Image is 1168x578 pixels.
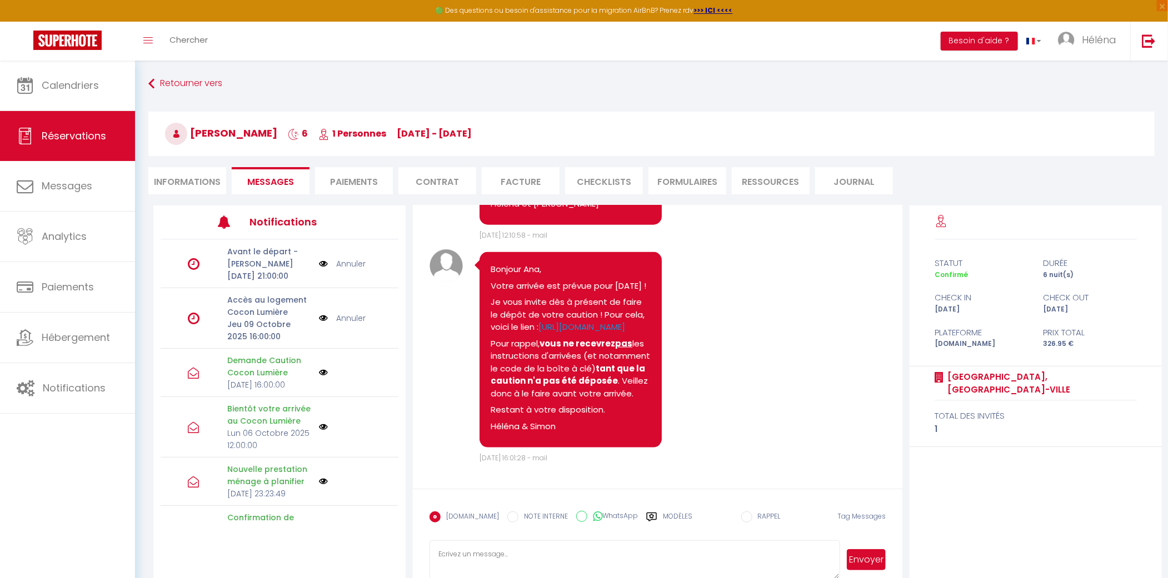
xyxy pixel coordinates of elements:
li: Journal [815,167,893,194]
span: [DATE] 16:01:28 - mail [480,453,547,463]
label: RAPPEL [752,511,781,524]
label: [DOMAIN_NAME] [441,511,499,524]
span: [DATE] 12:10:58 - mail [480,230,547,240]
p: Nouvelle prestation ménage à planifier [227,463,312,487]
button: Envoyer [847,549,886,570]
span: 1 Personnes [318,127,386,140]
p: Confirmation de réservation Booking [227,511,312,536]
a: Retourner vers [148,74,1155,94]
label: Modèles [663,511,692,531]
span: Confirmé [935,270,969,279]
div: durée [1036,257,1144,270]
span: 6 [288,127,308,140]
p: Demande Caution Cocon Lumière [227,354,312,379]
span: Messages [247,175,294,188]
a: Annuler [336,312,366,324]
p: Héléna & Simon [491,420,651,433]
span: Notifications [43,381,106,395]
div: [DOMAIN_NAME] [928,339,1036,349]
a: [GEOGRAPHIC_DATA], [GEOGRAPHIC_DATA]-ville [944,370,1137,396]
u: pas [615,338,632,349]
a: ... Héléna [1050,22,1130,61]
span: Chercher [169,34,208,46]
div: [DATE] [1036,304,1144,315]
p: [DATE] 23:23:49 [227,487,312,500]
a: [URL][DOMAIN_NAME] [538,321,625,333]
div: Prix total [1036,326,1144,339]
div: check in [928,291,1036,304]
img: NO IMAGE [319,423,328,431]
label: NOTE INTERNE [518,511,568,524]
p: Pour rappel, les instructions d'arrivées (et notamment le code de la boîte à clé) . Veillez donc ... [491,338,651,400]
li: Informations [148,167,226,194]
label: WhatsApp [587,511,638,523]
a: Annuler [336,258,366,270]
li: FORMULAIRES [648,167,726,194]
li: Paiements [315,167,393,194]
li: Facture [482,167,560,194]
img: NO IMAGE [319,368,328,377]
img: ... [1058,32,1075,48]
p: Je vous invite dès à présent de faire le dépôt de votre caution ! Pour cela, voici le lien : [491,296,651,334]
span: [DATE] - [DATE] [397,127,472,140]
strong: vous ne recevrez [540,338,632,349]
div: statut [928,257,1036,270]
p: Votre arrivée est prévue pour [DATE] ! [491,280,651,293]
p: [DATE] 21:00:00 [227,270,312,282]
div: 1 [935,423,1137,436]
div: Plateforme [928,326,1036,339]
li: CHECKLISTS [565,167,643,194]
p: Restant à votre disposition. [491,404,651,416]
a: Chercher [161,22,216,61]
strong: tant que la caution n'a pas été déposée [491,363,647,387]
li: Ressources [732,167,810,194]
p: Avant le départ - [PERSON_NAME] [227,245,312,270]
span: Hébergement [42,330,110,344]
img: NO IMAGE [319,477,328,486]
div: [DATE] [928,304,1036,315]
span: [PERSON_NAME] [165,126,277,140]
span: Paiements [42,280,94,294]
p: Bonjour Ana, [491,263,651,276]
span: Tag Messages [837,511,886,521]
span: Calendriers [42,78,99,92]
button: Besoin d'aide ? [941,32,1018,51]
div: 326.95 € [1036,339,1144,349]
p: [DATE] 16:00:00 [227,379,312,391]
div: total des invités [935,409,1137,423]
p: Jeu 09 Octobre 2025 16:00:00 [227,318,312,343]
p: Accès au logement Cocon Lumière [227,294,312,318]
img: NO IMAGE [319,258,328,270]
a: >>> ICI <<<< [694,6,733,15]
p: Bientôt votre arrivée au Cocon Lumière [227,403,312,427]
p: Lun 06 Octobre 2025 12:00:00 [227,427,312,451]
img: logout [1142,34,1156,48]
div: 6 nuit(s) [1036,270,1144,280]
img: avatar.png [430,249,463,283]
img: Super Booking [33,31,102,50]
span: Réservations [42,129,106,143]
h3: Notifications [249,209,348,234]
span: Analytics [42,229,87,243]
div: check out [1036,291,1144,304]
span: Messages [42,179,92,193]
li: Contrat [398,167,476,194]
img: NO IMAGE [319,312,328,324]
span: Héléna [1082,33,1116,47]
